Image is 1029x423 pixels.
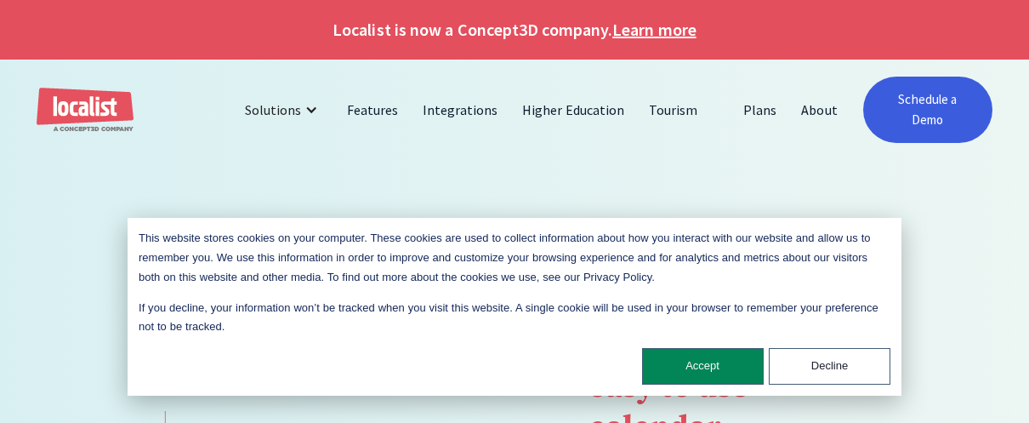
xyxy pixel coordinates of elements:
[335,89,411,130] a: Features
[139,229,890,287] p: This website stores cookies on your computer. These cookies are used to collect information about...
[612,17,696,43] a: Learn more
[411,89,510,130] a: Integrations
[37,88,134,133] a: home
[642,348,764,385] button: Accept
[731,89,789,130] a: Plans
[245,100,301,120] div: Solutions
[863,77,992,143] a: Schedule a Demo
[769,348,890,385] button: Decline
[789,89,850,130] a: About
[232,89,335,130] div: Solutions
[510,89,637,130] a: Higher Education
[637,89,710,130] a: Tourism
[128,218,901,396] div: Cookie banner
[139,299,890,338] p: If you decline, your information won’t be tracked when you visit this website. A single cookie wi...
